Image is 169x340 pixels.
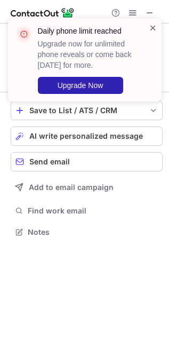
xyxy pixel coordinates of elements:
[11,203,163,218] button: Find work email
[29,183,114,192] span: Add to email campaign
[58,81,103,90] span: Upgrade Now
[11,152,163,171] button: Send email
[15,26,33,43] img: error
[28,227,158,237] span: Notes
[11,6,75,19] img: ContactOut v5.3.10
[29,157,70,166] span: Send email
[38,26,136,36] header: Daily phone limit reached
[28,206,158,216] span: Find work email
[38,77,123,94] button: Upgrade Now
[11,178,163,197] button: Add to email campaign
[29,132,143,140] span: AI write personalized message
[11,126,163,146] button: AI write personalized message
[11,225,163,240] button: Notes
[38,38,136,70] p: Upgrade now for unlimited phone reveals or come back [DATE] for more.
